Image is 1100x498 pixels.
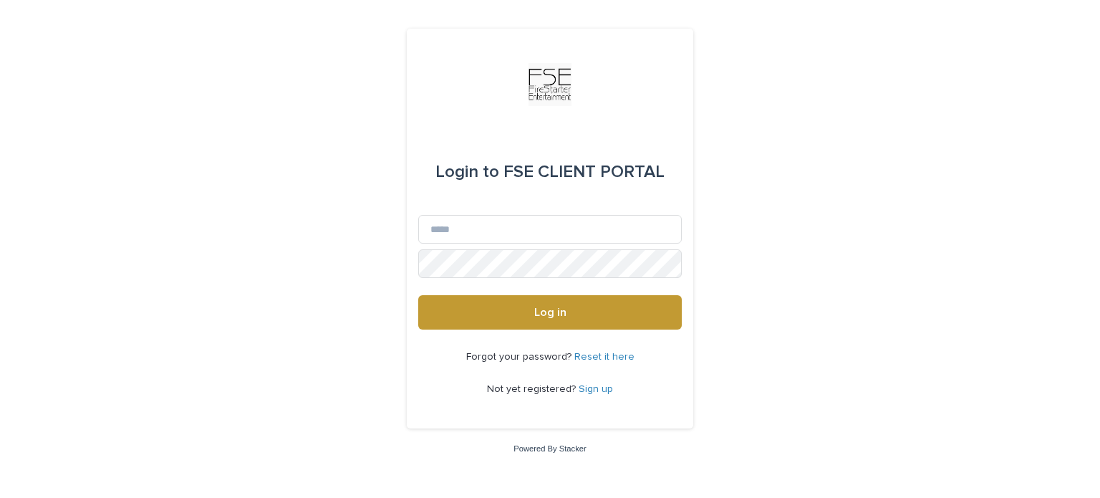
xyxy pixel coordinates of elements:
[579,384,613,394] a: Sign up
[534,307,566,318] span: Log in
[418,295,682,330] button: Log in
[529,63,571,106] img: Km9EesSdRbS9ajqhBzyo
[466,352,574,362] span: Forgot your password?
[435,163,499,181] span: Login to
[513,444,586,453] a: Powered By Stacker
[435,152,665,192] div: FSE CLIENT PORTAL
[574,352,635,362] a: Reset it here
[487,384,579,394] span: Not yet registered?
